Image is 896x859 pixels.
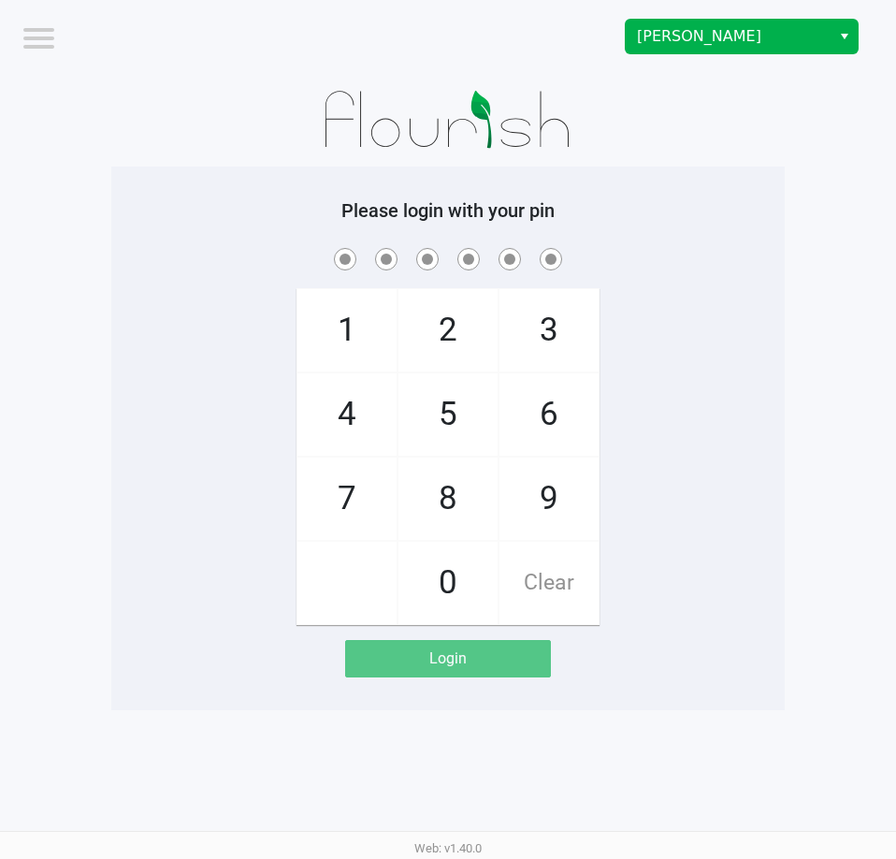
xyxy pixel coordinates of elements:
[398,458,498,540] span: 8
[398,373,498,456] span: 5
[831,20,858,53] button: Select
[637,25,819,48] span: [PERSON_NAME]
[499,373,599,456] span: 6
[125,199,771,222] h5: Please login with your pin
[499,542,599,624] span: Clear
[499,289,599,371] span: 3
[398,289,498,371] span: 2
[297,458,397,540] span: 7
[398,542,498,624] span: 0
[414,841,482,855] span: Web: v1.40.0
[499,458,599,540] span: 9
[297,373,397,456] span: 4
[297,289,397,371] span: 1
